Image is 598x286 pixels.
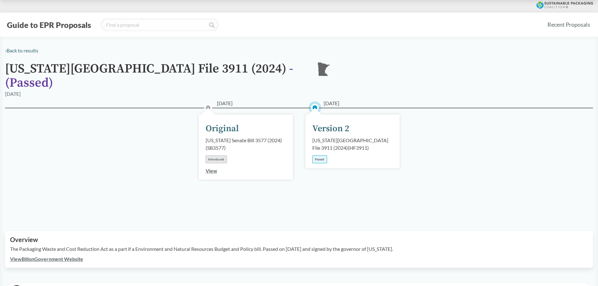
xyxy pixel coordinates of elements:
[206,155,227,163] div: Introduced
[5,47,38,53] a: ‹Back to results
[5,61,293,91] span: - ( Passed )
[312,122,349,135] div: Version 2
[5,90,21,98] div: [DATE]
[5,62,306,90] h1: [US_STATE][GEOGRAPHIC_DATA] File 3911 (2024)
[206,122,239,135] div: Original
[217,100,233,107] span: [DATE]
[312,137,393,152] div: [US_STATE][GEOGRAPHIC_DATA] File 3911 (2024) ( HF3911 )
[101,19,218,31] input: Find a proposal
[324,100,339,107] span: [DATE]
[10,256,83,262] a: ViewBillonGovernment Website
[10,245,588,253] p: The Packaging Waste and Cost Reduction Act as a part if a Environment and Natural Resources Budge...
[312,155,327,163] div: Passed
[5,20,93,30] button: Guide to EPR Proposals
[10,236,588,243] h2: Overview
[206,137,286,152] div: [US_STATE] Senate Bill 3577 (2024) ( SB3577 )
[206,168,217,174] a: View
[545,18,593,32] a: Recent Proposals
